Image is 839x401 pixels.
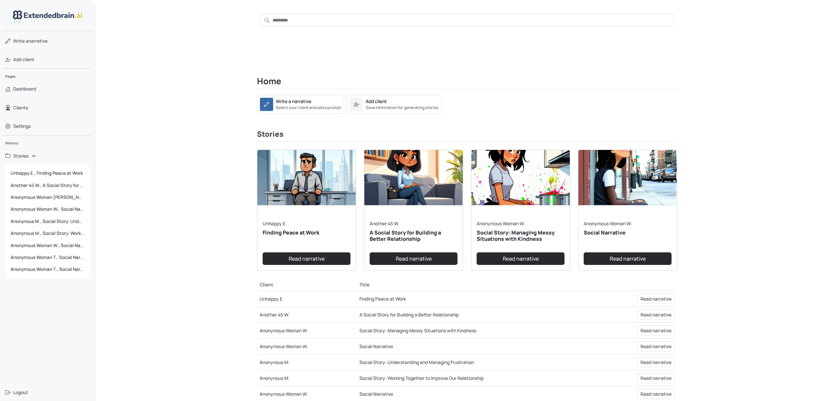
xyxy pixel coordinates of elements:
[477,252,565,265] a: Read narrative
[638,294,675,304] a: Read narrative
[5,239,90,251] a: Anonymous Woman W., Social Narrative
[638,357,675,367] a: Read narrative
[13,153,28,159] span: Stories
[13,56,34,63] span: Add client
[8,251,87,263] span: Anonymous Woman T., Social Narrative
[260,359,290,365] a: Anonynous M.
[347,95,442,114] a: Add clientSave information for generating stories
[370,252,457,265] a: Read narrative
[263,220,287,227] a: Unhappy E.
[13,104,28,111] span: Clients
[257,150,356,205] img: narrative
[359,327,476,334] a: Social Story: Managing Messy Situations with Kindness
[260,311,289,318] a: Another 45 W.
[5,203,90,215] a: Anonymous Woman W., Social Narrative
[257,100,344,107] a: Write a narrativeSelect your client and add a prompt
[364,150,463,205] img: narrative
[263,230,350,236] h5: Finding Peace at Work
[260,391,308,397] a: Anonymous Woman W.
[13,38,28,44] span: Write a
[257,278,357,291] th: Client
[359,391,393,397] a: Social Narrative
[359,343,393,349] a: Social Narrative
[263,252,350,265] a: Read narrative
[370,230,457,242] h5: A Social Story for Building a Better Relationship
[8,179,87,191] span: Another 45 W., A Social Story for Building a Better Relationship
[13,86,36,92] span: Dashboard
[13,38,48,44] span: narrative
[5,167,90,179] a: Unhappy E., Finding Peace at Work
[13,11,82,23] img: logo
[366,98,387,105] div: Add client
[276,105,341,111] small: Select your client and add a prompt
[638,389,675,399] a: Read narrative
[5,191,90,203] a: Anonymous Woman [PERSON_NAME], Social Story: Managing Messy Situations with Kindness
[359,375,484,381] a: Social Story: Working Together to Improve Our Relationship
[471,150,570,205] img: narrative
[13,389,28,396] span: Logout
[359,296,406,302] a: Finding Peace at Work
[257,130,677,142] h3: Stories
[8,215,87,227] span: Anonynous M., Social Story: Understanding and Managing Frustration
[8,191,87,203] span: Anonymous Woman [PERSON_NAME], Social Story: Managing Messy Situations with Kindness
[257,95,344,114] a: Write a narrativeSelect your client and add a prompt
[8,263,87,275] span: Anonymous Woman T., Social Narrative
[357,278,598,291] th: Title
[347,100,442,107] a: Add clientSave information for generating stories
[260,375,290,381] a: Anonynous M.
[5,179,90,191] a: Another 45 W., A Social Story for Building a Better Relationship
[370,220,399,227] a: Another 45 W.
[359,311,459,318] a: A Social Story for Building a Better Relationship
[8,239,87,251] span: Anonymous Woman W., Social Narrative
[260,343,308,349] a: Anonymous Woman W.
[8,227,87,239] span: Anonynous M., Social Story: Working Together to Improve Our Relationship
[638,341,675,351] a: Read narrative
[584,220,632,227] a: Anonymous Woman W.
[5,215,90,227] a: Anonynous M., Social Story: Understanding and Managing Frustration
[5,263,90,275] a: Anonymous Woman T., Social Narrative
[477,230,565,242] h5: Social Story: Managing Messy Situations with Kindness
[5,251,90,263] a: Anonymous Woman T., Social Narrative
[638,373,675,383] a: Read narrative
[638,325,675,336] a: Read narrative
[260,296,284,302] a: Unhappy E.
[584,230,672,236] h5: Social Narrative
[578,150,677,205] img: narrative
[366,105,439,111] small: Save information for generating stories
[477,220,525,227] a: Anonymous Woman W.
[584,252,672,265] a: Read narrative
[13,123,31,129] span: Settings
[276,98,311,105] div: Write a narrative
[8,203,87,215] span: Anonymous Woman W., Social Narrative
[8,167,87,179] span: Unhappy E., Finding Peace at Work
[5,227,90,239] a: Anonynous M., Social Story: Working Together to Improve Our Relationship
[260,327,308,334] a: Anonymous Woman W.
[638,310,675,320] a: Read narrative
[359,359,474,365] a: Social Story: Understanding and Managing Frustration
[257,76,677,90] h2: Home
